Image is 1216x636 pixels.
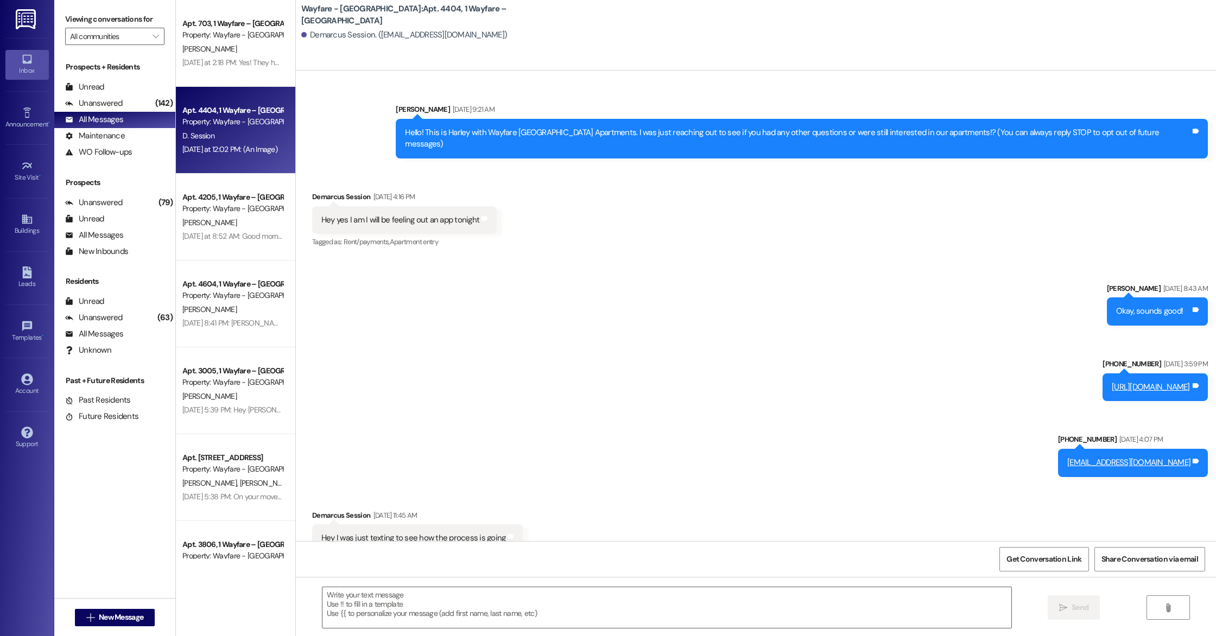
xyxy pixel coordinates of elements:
[371,191,415,202] div: [DATE] 4:16 PM
[153,32,159,41] i: 
[182,377,283,388] div: Property: Wayfare - [GEOGRAPHIC_DATA]
[65,312,123,323] div: Unanswered
[155,309,175,326] div: (63)
[396,104,1208,119] div: [PERSON_NAME]
[182,290,283,301] div: Property: Wayfare - [GEOGRAPHIC_DATA]
[321,214,479,226] div: Hey yes I am I will be feeling out an app tonight
[153,95,175,112] div: (142)
[65,328,123,340] div: All Messages
[54,375,175,386] div: Past + Future Residents
[5,370,49,399] a: Account
[312,234,497,250] div: Tagged as:
[5,317,49,346] a: Templates •
[182,550,283,562] div: Property: Wayfare - [GEOGRAPHIC_DATA]
[65,213,104,225] div: Unread
[75,609,155,626] button: New Message
[182,18,283,29] div: Apt. 703, 1 Wayfare – [GEOGRAPHIC_DATA]
[405,127,1190,150] div: Hello! This is Harley with Wayfare [GEOGRAPHIC_DATA] Apartments. I was just reaching out to see i...
[65,246,128,257] div: New Inbounds
[182,218,237,227] span: [PERSON_NAME]
[182,539,283,550] div: Apt. 3806, 1 Wayfare – [GEOGRAPHIC_DATA]
[1048,595,1100,620] button: Send
[1116,306,1183,317] div: Okay, sounds good!
[999,547,1088,571] button: Get Conversation Link
[182,391,237,401] span: [PERSON_NAME]
[5,50,49,79] a: Inbox
[239,478,294,488] span: [PERSON_NAME]
[48,119,50,126] span: •
[301,3,518,27] b: Wayfare - [GEOGRAPHIC_DATA]: Apt. 4404, 1 Wayfare – [GEOGRAPHIC_DATA]
[86,613,94,622] i: 
[16,9,38,29] img: ResiDesk Logo
[182,463,283,475] div: Property: Wayfare - [GEOGRAPHIC_DATA]
[1161,358,1208,370] div: [DATE] 3:59 PM
[182,452,283,463] div: Apt. [STREET_ADDRESS]
[301,29,507,41] div: Demarcus Session. ([EMAIL_ADDRESS][DOMAIN_NAME])
[182,365,283,377] div: Apt. 3005, 1 Wayfare – [GEOGRAPHIC_DATA]
[1117,434,1163,445] div: [DATE] 4:07 PM
[182,231,596,241] div: [DATE] at 8:52 AM: Good morning, someone will be out [DATE] between noon - 3PM to check out the s...
[54,177,175,188] div: Prospects
[182,278,283,290] div: Apt. 4604, 1 Wayfare – [GEOGRAPHIC_DATA]
[371,510,417,521] div: [DATE] 11:45 AM
[450,104,495,115] div: [DATE] 9:21 AM
[1161,283,1208,294] div: [DATE] 8:43 AM
[42,332,43,340] span: •
[5,423,49,453] a: Support
[65,395,131,406] div: Past Residents
[65,130,125,142] div: Maintenance
[70,28,147,45] input: All communities
[65,81,104,93] div: Unread
[1058,434,1208,449] div: [PHONE_NUMBER]
[65,230,123,241] div: All Messages
[182,144,277,154] div: [DATE] at 12:02 PM: (An Image)
[39,172,41,180] span: •
[182,304,237,314] span: [PERSON_NAME]
[1107,283,1208,298] div: [PERSON_NAME]
[1067,457,1190,468] a: [EMAIL_ADDRESS][DOMAIN_NAME]
[65,296,104,307] div: Unread
[65,147,132,158] div: WO Follow-ups
[65,345,111,356] div: Unknown
[182,29,283,41] div: Property: Wayfare - [GEOGRAPHIC_DATA]
[321,532,506,544] div: Hey I was just texting to see how the process is going
[1101,554,1198,565] span: Share Conversation via email
[1072,602,1088,613] span: Send
[182,318,545,328] div: [DATE] 8:41 PM: [PERSON_NAME], this is [PERSON_NAME]. I dropped the key into my apartment. Who do...
[1006,554,1081,565] span: Get Conversation Link
[1164,603,1172,612] i: 
[182,105,283,116] div: Apt. 4404, 1 Wayfare – [GEOGRAPHIC_DATA]
[1059,603,1067,612] i: 
[182,405,595,415] div: [DATE] 5:39 PM: Hey [PERSON_NAME], for your insurance I need your declaration page with your poli...
[65,197,123,208] div: Unanswered
[54,61,175,73] div: Prospects + Residents
[99,612,143,623] span: New Message
[182,58,470,67] div: [DATE] at 2:18 PM: Yes! They had to order a part so they will be back [DATE] to get it all fixed!
[65,411,138,422] div: Future Residents
[182,203,283,214] div: Property: Wayfare - [GEOGRAPHIC_DATA]
[312,510,523,525] div: Demarcus Session
[5,263,49,292] a: Leads
[65,11,164,28] label: Viewing conversations for
[182,478,240,488] span: [PERSON_NAME]
[312,191,497,206] div: Demarcus Session
[65,114,123,125] div: All Messages
[5,210,49,239] a: Buildings
[182,131,214,141] span: D. Session
[182,116,283,128] div: Property: Wayfare - [GEOGRAPHIC_DATA]
[65,98,123,109] div: Unanswered
[344,237,390,246] span: Rent/payments ,
[1094,547,1205,571] button: Share Conversation via email
[182,44,237,54] span: [PERSON_NAME]
[1112,381,1190,392] a: [URL][DOMAIN_NAME]
[54,276,175,287] div: Residents
[5,157,49,186] a: Site Visit •
[1103,358,1208,373] div: [PHONE_NUMBER]
[390,237,438,246] span: Apartment entry
[156,194,175,211] div: (79)
[182,192,283,203] div: Apt. 4205, 1 Wayfare – [GEOGRAPHIC_DATA]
